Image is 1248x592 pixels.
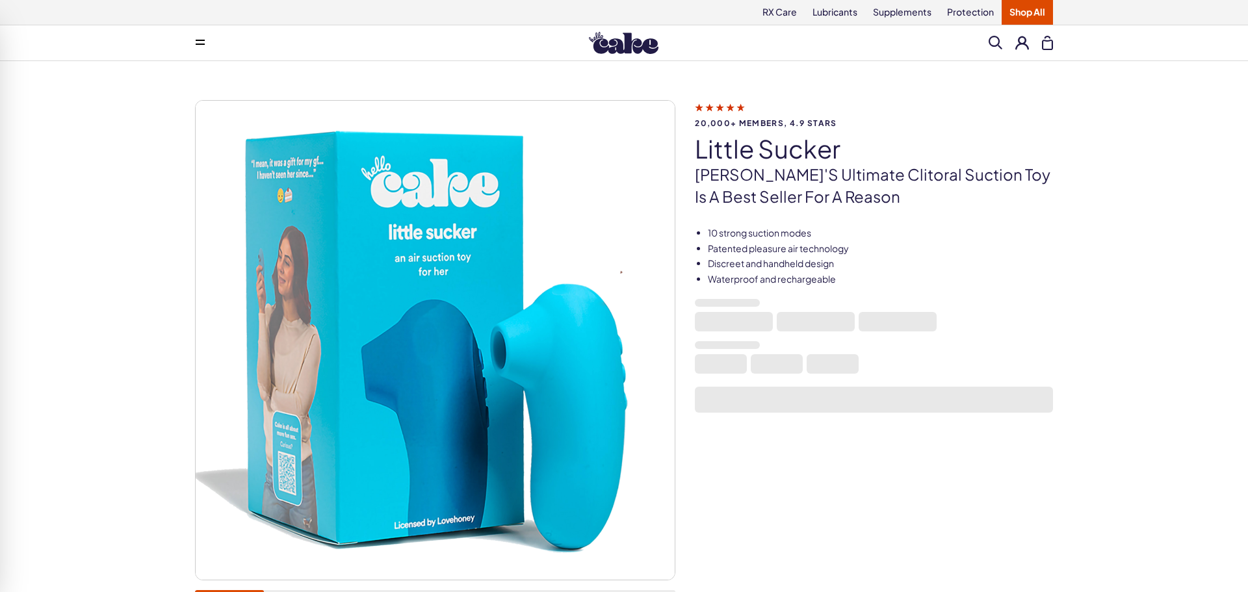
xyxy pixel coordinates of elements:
a: 20,000+ members, 4.9 stars [695,101,1053,127]
span: 20,000+ members, 4.9 stars [695,119,1053,127]
li: Waterproof and rechargeable [708,273,1053,286]
li: Discreet and handheld design [708,257,1053,270]
p: [PERSON_NAME]'s ultimate clitoral suction toy is a best seller for a reason [695,164,1053,207]
h1: little sucker [695,135,1053,162]
li: Patented pleasure air technology [708,242,1053,255]
img: Hello Cake [589,32,658,54]
img: little sucker [196,101,675,580]
li: 10 strong suction modes [708,227,1053,240]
